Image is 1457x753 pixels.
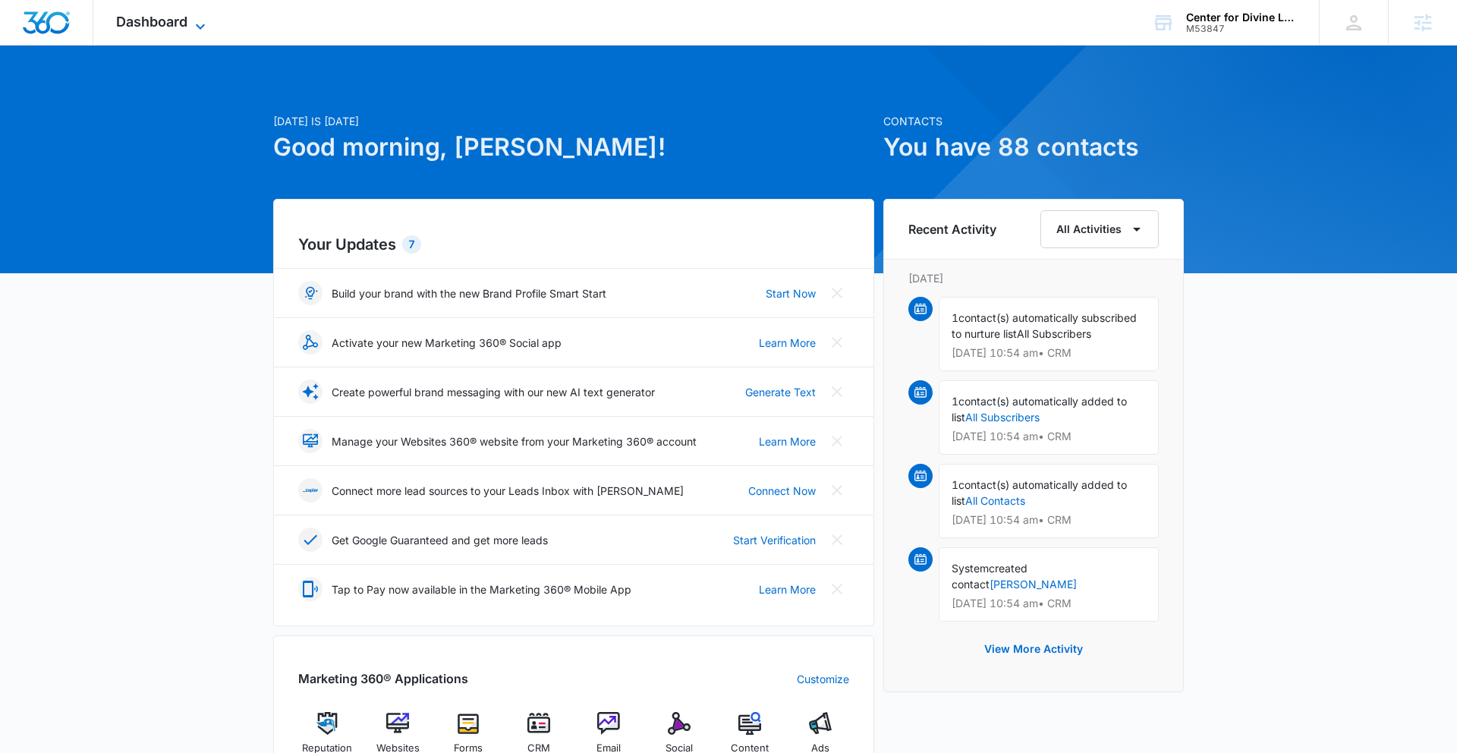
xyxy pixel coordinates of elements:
a: Customize [797,671,849,687]
p: [DATE] 10:54 am • CRM [952,431,1146,442]
span: Dashboard [116,14,187,30]
p: Build your brand with the new Brand Profile Smart Start [332,285,606,301]
a: Learn More [759,581,816,597]
a: Connect Now [748,483,816,499]
button: Close [825,478,849,503]
a: Learn More [759,433,816,449]
span: 1 [952,311,958,324]
h1: You have 88 contacts [883,129,1184,165]
a: All Contacts [965,494,1025,507]
h6: Recent Activity [908,220,996,238]
p: Activate your new Marketing 360® Social app [332,335,562,351]
span: contact(s) automatically subscribed to nurture list [952,311,1137,340]
p: Contacts [883,113,1184,129]
button: Close [825,429,849,453]
span: System [952,562,989,575]
h2: Marketing 360® Applications [298,670,468,688]
span: All Subscribers [1017,327,1091,340]
p: Tap to Pay now available in the Marketing 360® Mobile App [332,581,631,597]
button: Close [825,281,849,305]
a: All Subscribers [965,411,1040,424]
p: [DATE] 10:54 am • CRM [952,348,1146,358]
p: [DATE] 10:54 am • CRM [952,598,1146,609]
a: Start Verification [733,532,816,548]
button: Close [825,577,849,601]
span: contact(s) automatically added to list [952,478,1127,507]
div: 7 [402,235,421,254]
p: [DATE] 10:54 am • CRM [952,515,1146,525]
button: Close [825,380,849,404]
button: View More Activity [969,631,1098,667]
a: Start Now [766,285,816,301]
a: Learn More [759,335,816,351]
h1: Good morning, [PERSON_NAME]! [273,129,874,165]
h2: Your Updates [298,233,849,256]
span: contact(s) automatically added to list [952,395,1127,424]
span: 1 [952,395,958,408]
p: Create powerful brand messaging with our new AI text generator [332,384,655,400]
a: Generate Text [745,384,816,400]
p: Get Google Guaranteed and get more leads [332,532,548,548]
span: created contact [952,562,1027,591]
span: 1 [952,478,958,491]
p: [DATE] [908,270,1159,286]
p: Manage your Websites 360® website from your Marketing 360® account [332,433,697,449]
div: account id [1186,24,1297,34]
button: Close [825,330,849,354]
a: [PERSON_NAME] [990,578,1077,591]
p: [DATE] is [DATE] [273,113,874,129]
button: Close [825,528,849,552]
button: All Activities [1040,210,1159,248]
p: Connect more lead sources to your Leads Inbox with [PERSON_NAME] [332,483,684,499]
div: account name [1186,11,1297,24]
